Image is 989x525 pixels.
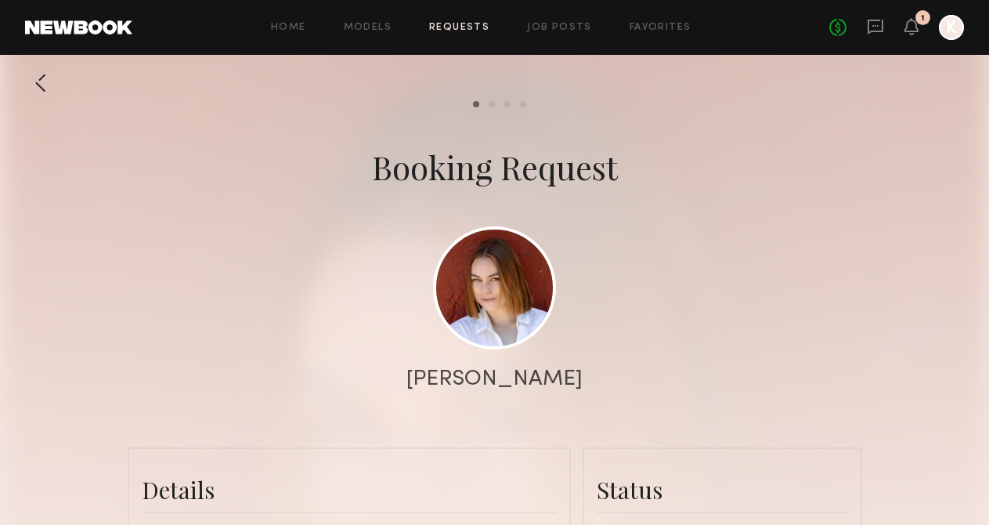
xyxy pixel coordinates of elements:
div: [PERSON_NAME] [406,368,583,390]
a: K [939,15,964,40]
a: Job Posts [527,23,592,33]
a: Requests [429,23,489,33]
a: Favorites [630,23,691,33]
div: 1 [921,14,925,23]
a: Home [271,23,306,33]
div: Status [597,474,848,505]
div: Details [142,474,557,505]
div: Booking Request [372,145,618,189]
a: Models [344,23,392,33]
